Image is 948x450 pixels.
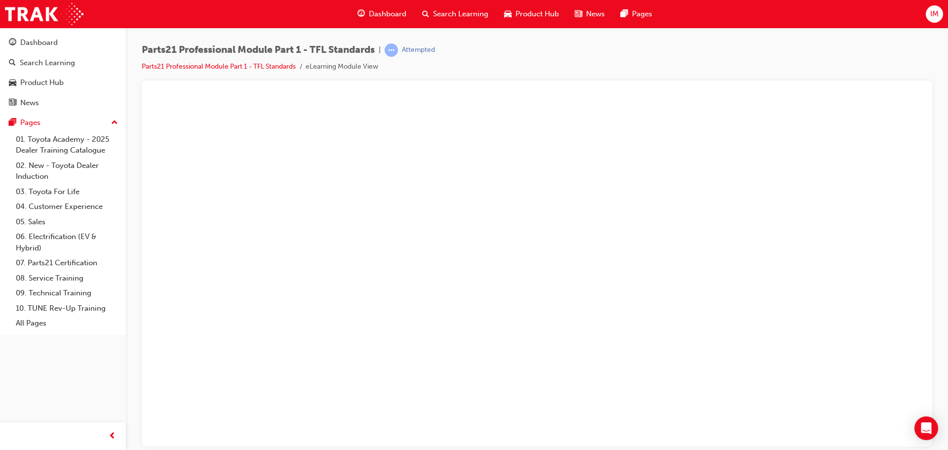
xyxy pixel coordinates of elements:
[402,45,435,55] div: Attempted
[414,4,496,24] a: search-iconSearch Learning
[12,316,122,331] a: All Pages
[567,4,613,24] a: news-iconNews
[422,8,429,20] span: search-icon
[379,44,381,56] span: |
[5,3,83,25] img: Trak
[350,4,414,24] a: guage-iconDashboard
[504,8,512,20] span: car-icon
[20,37,58,48] div: Dashboard
[12,199,122,214] a: 04. Customer Experience
[111,117,118,129] span: up-icon
[20,117,40,128] div: Pages
[12,158,122,184] a: 02. New - Toyota Dealer Induction
[9,39,16,47] span: guage-icon
[4,54,122,72] a: Search Learning
[306,61,378,73] li: eLearning Module View
[4,114,122,132] button: Pages
[9,79,16,87] span: car-icon
[109,430,116,443] span: prev-icon
[515,8,559,20] span: Product Hub
[575,8,582,20] span: news-icon
[914,416,938,440] div: Open Intercom Messenger
[4,94,122,112] a: News
[586,8,605,20] span: News
[4,74,122,92] a: Product Hub
[632,8,652,20] span: Pages
[369,8,406,20] span: Dashboard
[9,99,16,108] span: news-icon
[12,132,122,158] a: 01. Toyota Academy - 2025 Dealer Training Catalogue
[20,97,39,109] div: News
[20,57,75,69] div: Search Learning
[4,32,122,114] button: DashboardSearch LearningProduct HubNews
[12,229,122,255] a: 06. Electrification (EV & Hybrid)
[433,8,488,20] span: Search Learning
[4,34,122,52] a: Dashboard
[385,43,398,57] span: learningRecordVerb_ATTEMPT-icon
[12,301,122,316] a: 10. TUNE Rev-Up Training
[142,62,296,71] a: Parts21 Professional Module Part 1 - TFL Standards
[20,77,64,88] div: Product Hub
[12,214,122,230] a: 05. Sales
[613,4,660,24] a: pages-iconPages
[496,4,567,24] a: car-iconProduct Hub
[621,8,628,20] span: pages-icon
[9,59,16,68] span: search-icon
[12,271,122,286] a: 08. Service Training
[930,8,939,20] span: IM
[926,5,943,23] button: IM
[12,286,122,301] a: 09. Technical Training
[357,8,365,20] span: guage-icon
[9,119,16,127] span: pages-icon
[12,184,122,200] a: 03. Toyota For Life
[142,44,375,56] span: Parts21 Professional Module Part 1 - TFL Standards
[12,255,122,271] a: 07. Parts21 Certification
